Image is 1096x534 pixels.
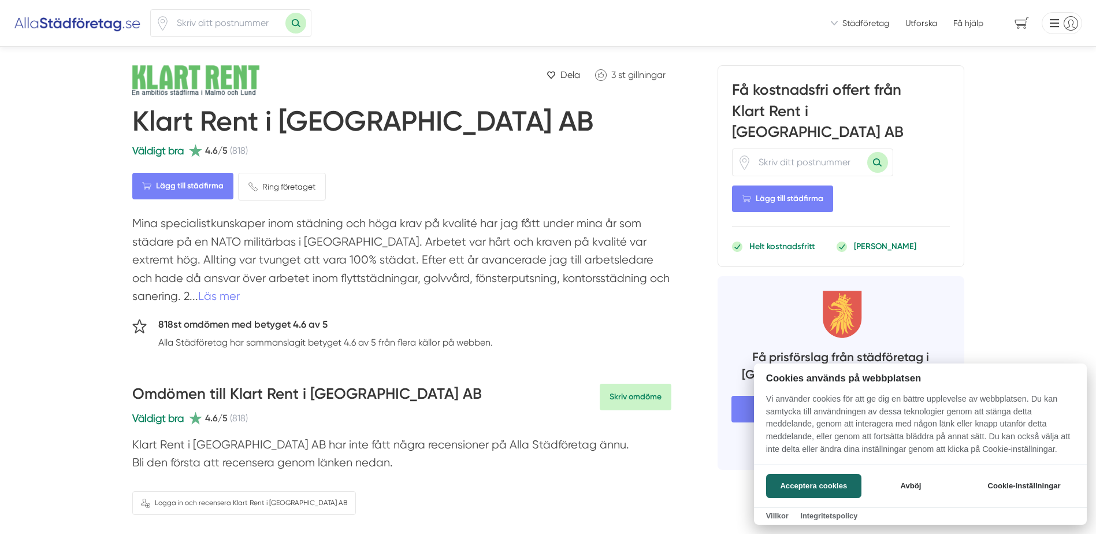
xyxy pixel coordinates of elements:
button: Avböj [865,474,957,498]
button: Acceptera cookies [766,474,861,498]
a: Villkor [766,511,789,520]
p: Vi använder cookies för att ge dig en bättre upplevelse av webbplatsen. Du kan samtycka till anvä... [754,393,1087,463]
h2: Cookies används på webbplatsen [754,373,1087,384]
a: Integritetspolicy [800,511,857,520]
button: Cookie-inställningar [974,474,1075,498]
